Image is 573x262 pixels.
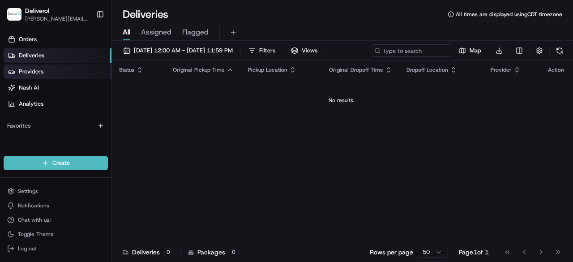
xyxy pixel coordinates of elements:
[18,188,38,195] span: Settings
[4,242,108,255] button: Log out
[76,130,83,137] div: 💻
[248,66,287,73] span: Pickup Location
[19,68,43,76] span: Providers
[18,245,36,252] span: Log out
[470,47,481,55] span: Map
[25,15,89,22] button: [PERSON_NAME][EMAIL_ADDRESS][PERSON_NAME][DOMAIN_NAME]
[4,97,111,111] a: Analytics
[72,126,147,142] a: 💻API Documentation
[455,44,485,57] button: Map
[4,4,93,25] button: DeliverolDeliverol[PERSON_NAME][EMAIL_ADDRESS][PERSON_NAME][DOMAIN_NAME]
[85,129,144,138] span: API Documentation
[18,202,49,209] span: Notifications
[30,94,113,101] div: We're available if you need us!
[4,228,108,241] button: Toggle Theme
[553,44,566,57] button: Refresh
[9,130,16,137] div: 📗
[163,248,173,256] div: 0
[4,64,111,79] a: Providers
[491,66,512,73] span: Provider
[89,151,108,158] span: Pylon
[229,248,239,256] div: 0
[19,84,39,92] span: Nash AI
[25,6,49,15] button: Deliverol
[18,231,54,238] span: Toggle Theme
[5,126,72,142] a: 📗Knowledge Base
[4,32,111,47] a: Orders
[152,88,163,99] button: Start new chat
[18,216,51,223] span: Chat with us!
[244,44,279,57] button: Filters
[19,35,37,43] span: Orders
[52,159,70,167] span: Create
[9,9,27,26] img: Nash
[123,7,168,21] h1: Deliveries
[134,47,233,55] span: [DATE] 12:00 AM - [DATE] 11:59 PM
[188,248,239,257] div: Packages
[115,97,568,104] div: No results.
[123,248,173,257] div: Deliveries
[19,100,43,108] span: Analytics
[456,11,562,18] span: All times are displayed using CDT timezone
[9,85,25,101] img: 1736555255976-a54dd68f-1ca7-489b-9aae-adbdc363a1c4
[548,66,564,73] div: Action
[4,156,108,170] button: Create
[141,27,171,38] span: Assigned
[287,44,321,57] button: Views
[123,27,130,38] span: All
[63,151,108,158] a: Powered byPylon
[7,8,21,21] img: Deliverol
[4,199,108,212] button: Notifications
[23,57,148,67] input: Clear
[182,27,209,38] span: Flagged
[370,248,413,257] p: Rows per page
[119,66,134,73] span: Status
[30,85,147,94] div: Start new chat
[119,44,237,57] button: [DATE] 12:00 AM - [DATE] 11:59 PM
[18,129,68,138] span: Knowledge Base
[459,248,489,257] div: Page 1 of 1
[173,66,225,73] span: Original Pickup Time
[4,81,111,95] a: Nash AI
[4,214,108,226] button: Chat with us!
[371,44,451,57] input: Type to search
[19,52,44,60] span: Deliveries
[4,48,111,63] a: Deliveries
[329,66,383,73] span: Original Dropoff Time
[302,47,317,55] span: Views
[4,119,108,133] div: Favorites
[406,66,448,73] span: Dropoff Location
[259,47,275,55] span: Filters
[9,35,163,50] p: Welcome 👋
[4,185,108,198] button: Settings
